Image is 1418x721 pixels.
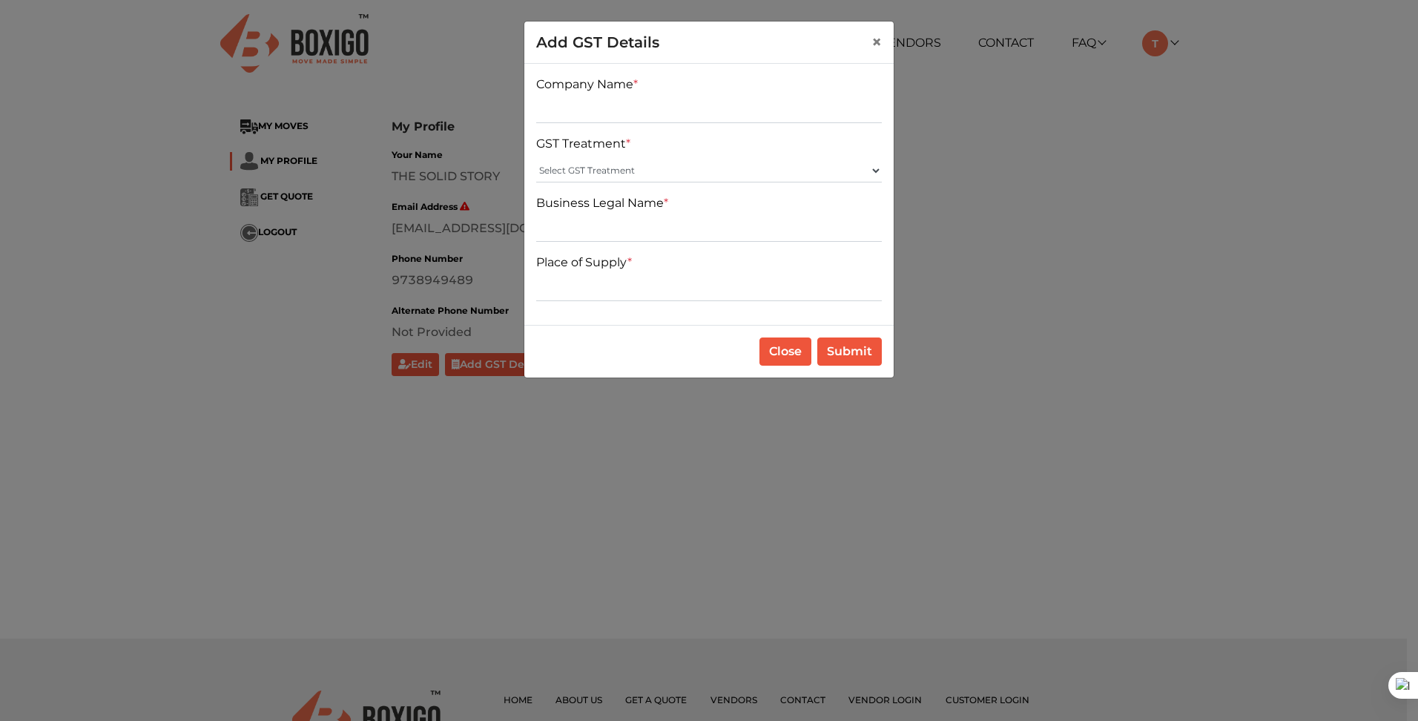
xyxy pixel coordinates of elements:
[871,31,882,53] span: ×
[759,338,811,366] button: Close
[536,254,632,271] label: Place of Supply
[536,135,630,153] label: GST Treatment
[860,22,894,63] button: Close
[817,338,882,366] button: Submit
[536,194,668,212] label: Business Legal Name
[536,33,659,51] h5: Add GST Details
[536,76,638,93] label: Company Name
